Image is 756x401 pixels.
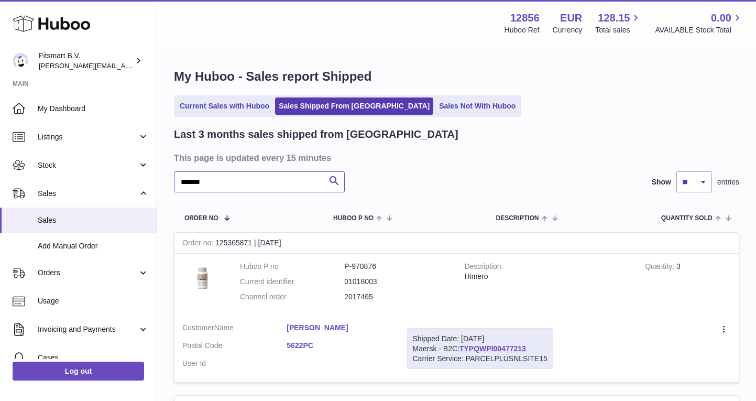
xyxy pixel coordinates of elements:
[344,292,448,302] dd: 2017465
[510,11,540,25] strong: 12856
[344,262,448,272] dd: P-970876
[38,296,149,306] span: Usage
[38,324,138,334] span: Invoicing and Payments
[38,268,138,278] span: Orders
[595,25,642,35] span: Total sales
[176,97,273,115] a: Current Sales with Huboo
[174,127,458,142] h2: Last 3 months sales shipped from [GEOGRAPHIC_DATA]
[459,344,526,353] a: TYPQWPI00477213
[174,68,739,85] h1: My Huboo - Sales report Shipped
[38,189,138,199] span: Sales
[553,25,583,35] div: Currency
[240,277,344,287] dt: Current identifier
[39,51,133,71] div: Fitsmart B.V.
[174,152,737,164] h3: This page is updated every 15 minutes
[598,11,630,25] span: 128.15
[287,341,391,351] a: 5622PC
[496,215,539,222] span: Description
[435,97,519,115] a: Sales Not With Huboo
[38,104,149,114] span: My Dashboard
[465,272,630,281] div: Himero
[661,215,713,222] span: Quantity Sold
[38,215,149,225] span: Sales
[287,323,391,333] a: [PERSON_NAME]
[655,11,743,35] a: 0.00 AVAILABLE Stock Total
[344,277,448,287] dd: 01018003
[174,233,739,254] div: 125365871 | [DATE]
[240,262,344,272] dt: Huboo P no
[655,25,743,35] span: AVAILABLE Stock Total
[38,160,138,170] span: Stock
[240,292,344,302] dt: Channel order
[39,61,210,70] span: [PERSON_NAME][EMAIL_ADDRESS][DOMAIN_NAME]
[413,334,547,344] div: Shipped Date: [DATE]
[275,97,433,115] a: Sales Shipped From [GEOGRAPHIC_DATA]
[711,11,731,25] span: 0.00
[505,25,540,35] div: Huboo Ref
[465,262,503,273] strong: Description
[333,215,374,222] span: Huboo P no
[184,215,218,222] span: Order No
[182,359,287,369] dt: User Id
[182,262,224,292] img: 128561711358723.png
[645,262,676,273] strong: Quantity
[182,341,287,353] dt: Postal Code
[717,177,739,187] span: entries
[182,239,215,250] strong: Order no
[182,323,214,332] span: Customer
[652,177,671,187] label: Show
[637,254,739,315] td: 3
[13,53,28,69] img: jonathan@leaderoo.com
[407,328,553,370] div: Maersk - B2C:
[38,353,149,363] span: Cases
[560,11,582,25] strong: EUR
[38,132,138,142] span: Listings
[38,241,149,251] span: Add Manual Order
[413,354,547,364] div: Carrier Service: PARCELPLUSNLSITE15
[13,362,144,381] a: Log out
[595,11,642,35] a: 128.15 Total sales
[182,323,287,335] dt: Name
